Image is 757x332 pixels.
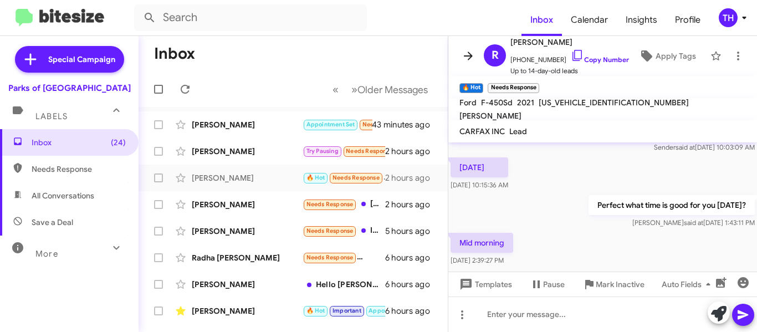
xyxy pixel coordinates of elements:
[684,218,703,227] span: said at
[8,83,131,94] div: Parks of [GEOGRAPHIC_DATA]
[192,305,303,316] div: [PERSON_NAME]
[459,98,477,108] span: Ford
[509,126,527,136] span: Lead
[303,118,372,131] div: Good afternoon Shianne, Yes, [PERSON_NAME] and [PERSON_NAME] were all very helpful. Each one spen...
[385,146,439,157] div: 2 hours ago
[306,227,354,234] span: Needs Response
[357,84,428,96] span: Older Messages
[517,98,534,108] span: 2021
[459,111,521,121] span: [PERSON_NAME]
[521,274,574,294] button: Pause
[306,121,355,128] span: Appointment Set
[656,46,696,66] span: Apply Tags
[306,147,339,155] span: Try Pausing
[192,226,303,237] div: [PERSON_NAME]
[326,78,345,101] button: Previous
[562,4,617,36] a: Calendar
[192,172,303,183] div: [PERSON_NAME]
[154,45,195,63] h1: Inbox
[192,199,303,210] div: [PERSON_NAME]
[15,46,124,73] a: Special Campaign
[596,274,645,294] span: Mark Inactive
[306,201,354,208] span: Needs Response
[510,49,629,65] span: [PHONE_NUMBER]
[574,274,653,294] button: Mark Inactive
[629,46,705,66] button: Apply Tags
[589,195,755,215] p: Perfect what time is good for you [DATE]?
[481,98,513,108] span: F-450Sd
[457,274,512,294] span: Templates
[385,279,439,290] div: 6 hours ago
[369,307,417,314] span: Appointment set
[451,256,504,264] span: [DATE] 2:39:27 PM
[510,65,629,76] span: Up to 14-day-old leads
[32,164,126,175] span: Needs Response
[719,8,738,27] div: TH
[385,305,439,316] div: 6 hours ago
[333,83,339,96] span: «
[709,8,745,27] button: TH
[451,157,508,177] p: [DATE]
[666,4,709,36] a: Profile
[35,111,68,121] span: Labels
[306,174,325,181] span: 🔥 Hot
[345,78,434,101] button: Next
[111,137,126,148] span: (24)
[192,252,303,263] div: Radha [PERSON_NAME]
[35,249,58,259] span: More
[306,254,354,261] span: Needs Response
[385,199,439,210] div: 2 hours ago
[451,233,513,253] p: Mid morning
[134,4,367,31] input: Search
[617,4,666,36] a: Insights
[662,274,715,294] span: Auto Fields
[539,98,689,108] span: [US_VEHICLE_IDENTIFICATION_NUMBER]
[362,121,410,128] span: Needs Response
[676,143,695,151] span: said at
[459,83,483,93] small: 🔥 Hot
[303,224,385,237] div: I have it But not sure of what I am doing Of late I have been just holding course Thinking more a...
[192,119,303,130] div: [PERSON_NAME]
[306,307,325,314] span: 🔥 Hot
[385,226,439,237] div: 5 hours ago
[448,274,521,294] button: Templates
[303,198,385,211] div: [PERSON_NAME]
[303,251,385,264] div: Hi [PERSON_NAME], thanks for reaching out. I’m only moving forward at an OTD of $40k on the Tucso...
[372,119,439,130] div: 43 minutes ago
[385,172,439,183] div: 2 hours ago
[333,174,380,181] span: Needs Response
[346,147,393,155] span: Needs Response
[492,47,499,64] span: R
[510,35,629,49] span: [PERSON_NAME]
[303,304,385,317] div: And is it a def
[654,143,755,151] span: Sender [DATE] 10:03:09 AM
[303,145,385,157] div: I'm back in [US_STATE]. My wife is looking at Mazda. If we buy either we will buy in [US_STATE] s...
[571,55,629,64] a: Copy Number
[488,83,539,93] small: Needs Response
[385,252,439,263] div: 6 hours ago
[632,218,755,227] span: [PERSON_NAME] [DATE] 1:43:11 PM
[192,279,303,290] div: [PERSON_NAME]
[653,274,724,294] button: Auto Fields
[333,307,361,314] span: Important
[32,137,126,148] span: Inbox
[32,217,73,228] span: Save a Deal
[451,181,508,189] span: [DATE] 10:15:36 AM
[32,190,94,201] span: All Conversations
[303,279,385,290] div: Hello [PERSON_NAME], yes however we do still owe a hefty amount towards lenders and can no longer...
[326,78,434,101] nav: Page navigation example
[543,274,565,294] span: Pause
[192,146,303,157] div: [PERSON_NAME]
[521,4,562,36] a: Inbox
[351,83,357,96] span: »
[48,54,115,65] span: Special Campaign
[303,171,385,184] div: Mid morning
[459,126,505,136] span: CARFAX INC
